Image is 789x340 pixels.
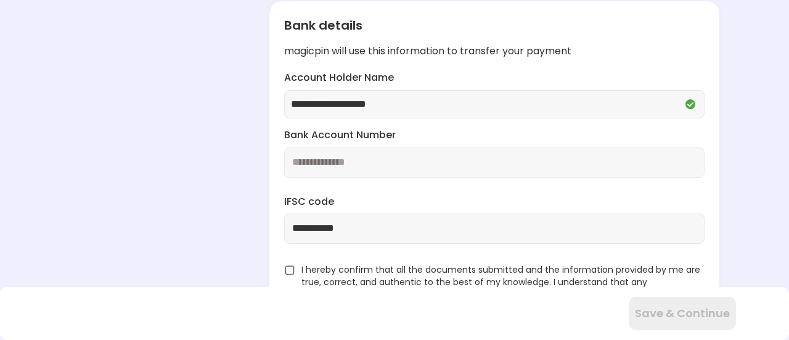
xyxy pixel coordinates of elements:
[284,195,705,209] label: IFSC code
[284,128,705,143] label: Bank Account Number
[284,44,705,59] div: magicpin will use this information to transfer your payment
[284,71,705,85] label: Account Holder Name
[284,16,705,35] div: Bank details
[629,297,736,330] button: Save & Continue
[301,263,705,301] span: I hereby confirm that all the documents submitted and the information provided by me are true, co...
[284,265,295,276] img: unchecked
[683,97,698,112] img: Q2VREkDUCX-Nh97kZdnvclHTixewBtwTiuomQU4ttMKm5pUNxe9W_NURYrLCGq_Mmv0UDstOKswiepyQhkhj-wqMpwXa6YfHU...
